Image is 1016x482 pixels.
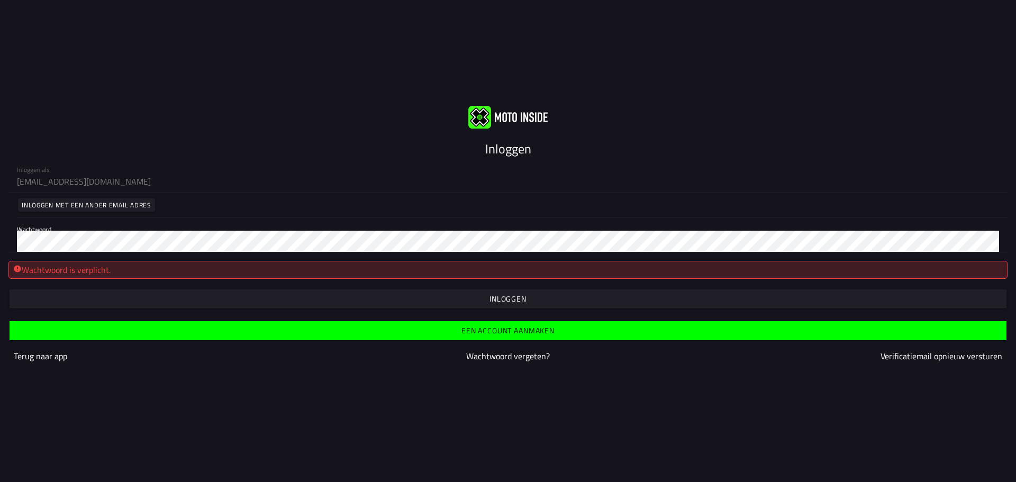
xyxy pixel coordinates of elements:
[485,139,531,158] ion-text: Inloggen
[489,295,527,303] ion-text: Inloggen
[14,350,67,362] a: Terug naar app
[13,265,22,273] ion-icon: alert
[10,321,1006,340] ion-button: Een account aanmaken
[13,263,1003,276] div: Wachtwoord is verplicht.
[881,350,1002,362] a: Verificatiemail opnieuw versturen
[466,350,550,362] a: Wachtwoord vergeten?
[18,198,155,212] ion-button: Inloggen met een ander email adres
